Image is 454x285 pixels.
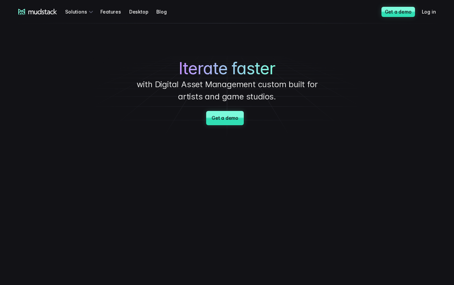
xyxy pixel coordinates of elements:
[129,5,157,18] a: Desktop
[125,78,329,103] p: with Digital Asset Management custom built for artists and game studios.
[422,5,444,18] a: Log in
[18,9,57,15] a: mudstack logo
[65,5,95,18] div: Solutions
[100,5,129,18] a: Features
[381,7,415,17] a: Get a demo
[206,111,244,125] a: Get a demo
[179,59,275,78] span: Iterate faster
[156,5,175,18] a: Blog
